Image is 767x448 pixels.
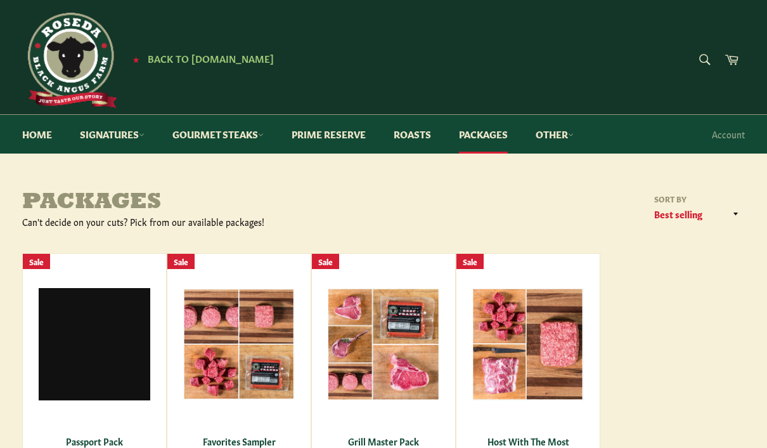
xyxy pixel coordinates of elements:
[126,54,274,64] a: ★ Back to [DOMAIN_NAME]
[22,13,117,108] img: Roseda Beef
[320,435,448,447] div: Grill Master Pack
[132,54,139,64] span: ★
[176,435,303,447] div: Favorites Sampler
[23,254,50,270] div: Sale
[279,115,378,154] a: Prime Reserve
[22,190,383,216] h1: Packages
[328,288,439,400] img: Grill Master Pack
[160,115,276,154] a: Gourmet Steaks
[148,51,274,65] span: Back to [DOMAIN_NAME]
[22,216,383,228] div: Can't decide on your cuts? Pick from our available packages!
[706,115,751,153] a: Account
[10,115,65,154] a: Home
[446,115,520,154] a: Packages
[523,115,586,154] a: Other
[381,115,444,154] a: Roasts
[183,289,295,400] img: Favorites Sampler
[456,254,484,270] div: Sale
[650,194,745,204] label: Sort by
[465,435,592,447] div: Host With The Most
[472,288,584,400] img: Host With The Most
[167,254,195,270] div: Sale
[31,435,158,447] div: Passport Pack
[312,254,339,270] div: Sale
[67,115,157,154] a: Signatures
